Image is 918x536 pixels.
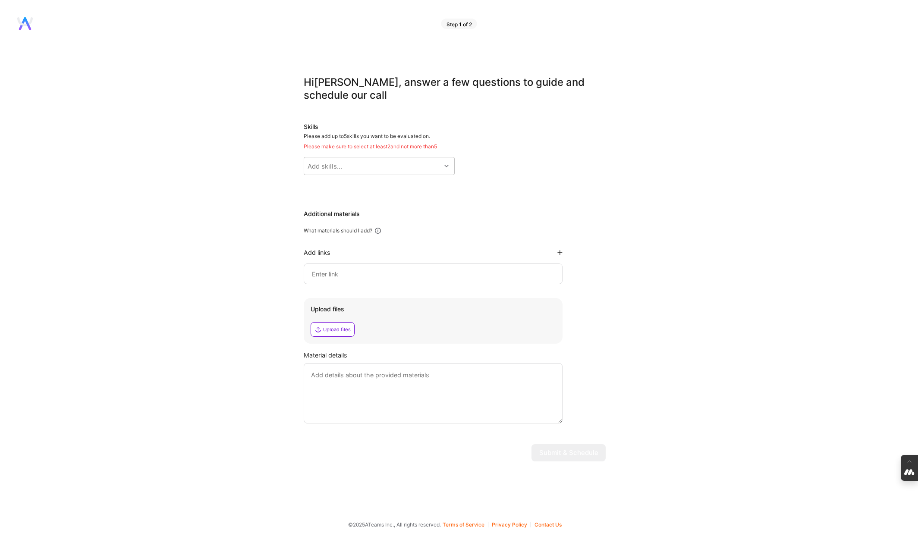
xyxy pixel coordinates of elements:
i: icon Chevron [444,164,449,168]
div: Upload files [311,305,556,313]
div: Material details [304,351,606,360]
button: Contact Us [534,522,562,527]
i: icon Upload2 [314,326,321,333]
span: © 2025 ATeams Inc., All rights reserved. [348,520,441,529]
div: Please add up to 5 skills you want to be evaluated on. [304,133,606,150]
div: Upload files [323,326,351,333]
input: Enter link [311,269,555,279]
div: Hi [PERSON_NAME] , answer a few questions to guide and schedule our call [304,76,606,102]
div: Additional materials [304,210,606,218]
div: Skills [304,122,606,131]
div: What materials should I add? [304,227,372,234]
div: Add links [304,248,330,257]
button: Privacy Policy [492,522,531,527]
button: Submit & Schedule [531,444,606,461]
div: Add skills... [308,162,342,171]
i: icon Info [374,227,382,235]
div: Please make sure to select at least 2 and not more than 5 [304,143,606,150]
i: icon PlusBlackFlat [557,250,563,255]
div: Step 1 of 2 [441,19,477,29]
button: Terms of Service [443,522,488,527]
